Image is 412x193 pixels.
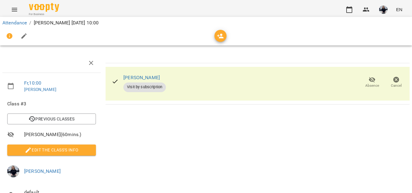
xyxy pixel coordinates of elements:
[2,19,410,26] nav: breadcrumb
[29,3,59,12] img: Voopty Logo
[7,2,22,17] button: Menu
[391,83,402,88] span: Cancel
[24,80,41,86] a: Fr , 10:00
[396,6,402,13] span: EN
[24,168,61,174] a: [PERSON_NAME]
[379,5,388,14] img: bed276abe27a029eceb0b2f698d12980.jpg
[12,115,91,123] span: Previous Classes
[123,84,166,90] span: Visit by subscription
[29,19,31,26] li: /
[24,131,96,138] span: [PERSON_NAME] ( 60 mins. )
[394,4,405,15] button: EN
[34,19,99,26] p: [PERSON_NAME] [DATE] 10:00
[7,100,96,107] span: Class #3
[29,12,59,16] span: For Business
[7,165,19,177] img: bed276abe27a029eceb0b2f698d12980.jpg
[360,74,384,91] button: Absence
[384,74,408,91] button: Cancel
[7,145,96,155] button: Edit the class's Info
[123,75,160,80] a: [PERSON_NAME]
[2,20,27,26] a: Attendance
[12,146,91,154] span: Edit the class's Info
[365,83,379,88] span: Absence
[24,87,56,92] a: [PERSON_NAME]
[7,114,96,124] button: Previous Classes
